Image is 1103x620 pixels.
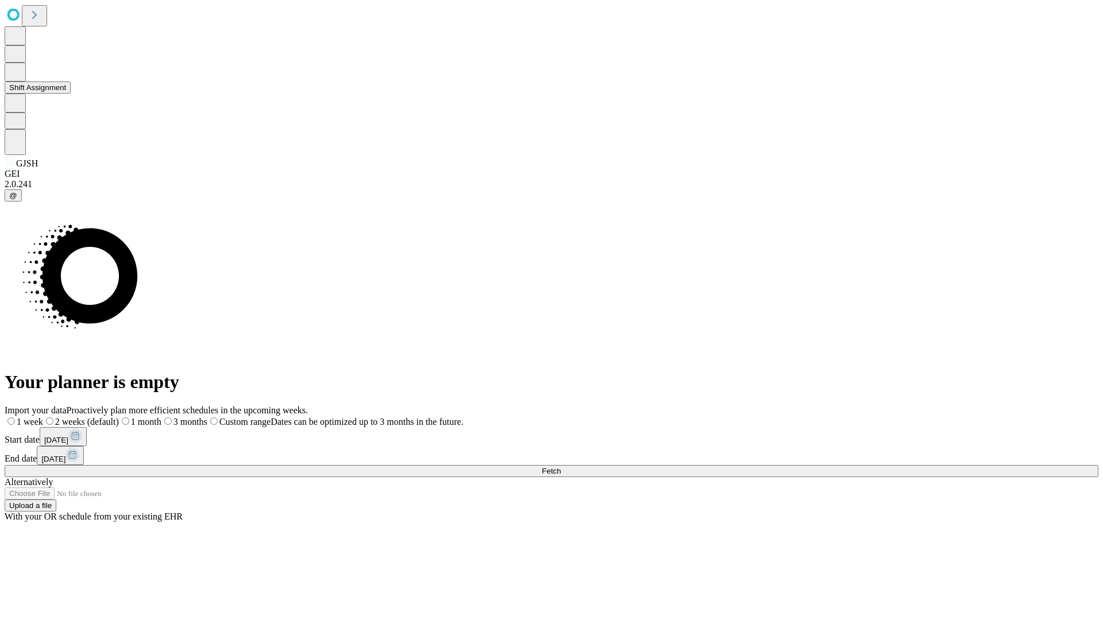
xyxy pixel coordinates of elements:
[16,158,38,168] span: GJSH
[40,427,87,446] button: [DATE]
[5,82,71,94] button: Shift Assignment
[7,417,15,425] input: 1 week
[5,427,1098,446] div: Start date
[271,417,463,427] span: Dates can be optimized up to 3 months in the future.
[131,417,161,427] span: 1 month
[5,371,1098,393] h1: Your planner is empty
[9,191,17,200] span: @
[219,417,271,427] span: Custom range
[5,446,1098,465] div: End date
[5,169,1098,179] div: GEI
[37,446,84,465] button: [DATE]
[17,417,43,427] span: 1 week
[164,417,172,425] input: 3 months
[44,436,68,444] span: [DATE]
[5,511,183,521] span: With your OR schedule from your existing EHR
[67,405,308,415] span: Proactively plan more efficient schedules in the upcoming weeks.
[41,455,65,463] span: [DATE]
[5,499,56,511] button: Upload a file
[5,477,53,487] span: Alternatively
[122,417,129,425] input: 1 month
[173,417,207,427] span: 3 months
[5,179,1098,189] div: 2.0.241
[46,417,53,425] input: 2 weeks (default)
[55,417,119,427] span: 2 weeks (default)
[5,465,1098,477] button: Fetch
[210,417,218,425] input: Custom rangeDates can be optimized up to 3 months in the future.
[5,189,22,201] button: @
[5,405,67,415] span: Import your data
[542,467,561,475] span: Fetch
